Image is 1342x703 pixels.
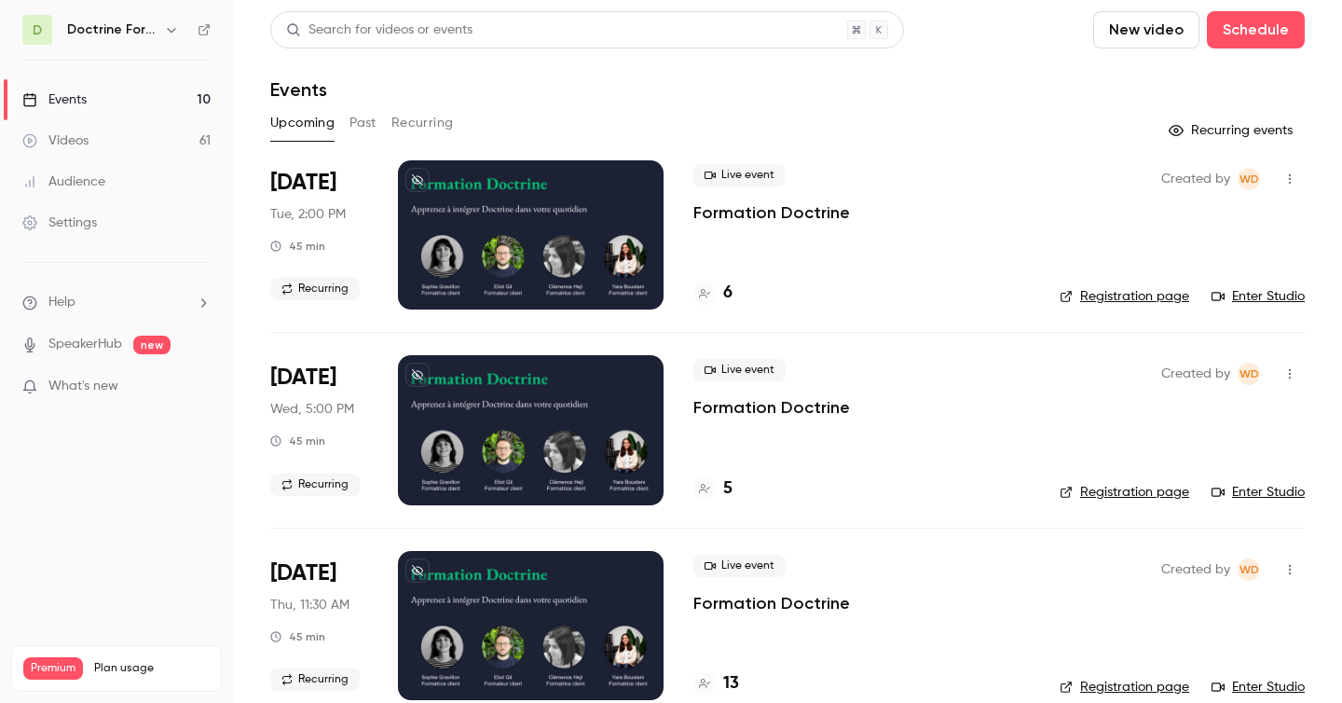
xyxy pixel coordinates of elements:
[33,21,42,40] span: D
[270,160,368,310] div: Sep 16 Tue, 2:00 PM (Europe/Paris)
[270,400,354,419] span: Wed, 5:00 PM
[67,21,157,39] h6: Doctrine Formation Corporate
[1212,483,1305,502] a: Enter Studio
[1161,363,1230,385] span: Created by
[1207,11,1305,48] button: Schedule
[270,669,360,691] span: Recurring
[1212,287,1305,306] a: Enter Studio
[1238,363,1260,385] span: Webinar Doctrine
[693,555,786,577] span: Live event
[48,293,75,312] span: Help
[94,661,210,676] span: Plan usage
[1239,558,1259,581] span: WD
[1060,483,1189,502] a: Registration page
[1212,678,1305,696] a: Enter Studio
[22,293,211,312] li: help-dropdown-opener
[1060,678,1189,696] a: Registration page
[1060,287,1189,306] a: Registration page
[22,131,89,150] div: Videos
[723,281,733,306] h4: 6
[270,278,360,300] span: Recurring
[270,363,336,393] span: [DATE]
[22,90,87,109] div: Events
[286,21,472,40] div: Search for videos or events
[270,78,327,101] h1: Events
[270,474,360,496] span: Recurring
[270,355,368,504] div: Sep 17 Wed, 5:00 PM (Europe/Paris)
[693,201,850,224] a: Formation Doctrine
[693,164,786,186] span: Live event
[188,379,211,395] iframe: Noticeable Trigger
[1238,558,1260,581] span: Webinar Doctrine
[270,239,325,254] div: 45 min
[693,476,733,502] a: 5
[270,551,368,700] div: Sep 18 Thu, 11:30 AM (Europe/Paris)
[693,359,786,381] span: Live event
[23,657,83,680] span: Premium
[270,434,325,448] div: 45 min
[693,592,850,614] a: Formation Doctrine
[349,108,377,138] button: Past
[270,596,349,614] span: Thu, 11:30 AM
[270,205,346,224] span: Tue, 2:00 PM
[1239,363,1259,385] span: WD
[693,396,850,419] a: Formation Doctrine
[22,214,97,232] div: Settings
[693,281,733,306] a: 6
[133,336,171,354] span: new
[270,629,325,644] div: 45 min
[1239,168,1259,190] span: WD
[1161,558,1230,581] span: Created by
[48,377,118,396] span: What's new
[270,168,336,198] span: [DATE]
[1238,168,1260,190] span: Webinar Doctrine
[723,476,733,502] h4: 5
[48,335,122,354] a: SpeakerHub
[1093,11,1199,48] button: New video
[1161,168,1230,190] span: Created by
[22,172,105,191] div: Audience
[270,108,335,138] button: Upcoming
[693,671,739,696] a: 13
[270,558,336,588] span: [DATE]
[1160,116,1305,145] button: Recurring events
[723,671,739,696] h4: 13
[391,108,454,138] button: Recurring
